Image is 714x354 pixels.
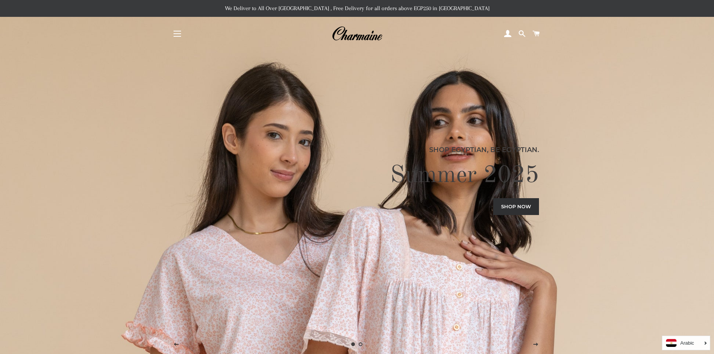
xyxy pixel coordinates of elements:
button: Previous slide [167,335,186,354]
h2: Summer 2025 [175,161,539,191]
a: Shop now [493,198,539,215]
a: Arabic [666,339,706,347]
a: Slide 1, current [350,341,357,348]
button: Next slide [526,335,545,354]
a: Load slide 2 [357,341,365,348]
img: Charmaine Egypt [332,25,382,42]
i: Arabic [680,341,694,345]
p: Shop Egyptian, Be Egyptian. [175,145,539,155]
